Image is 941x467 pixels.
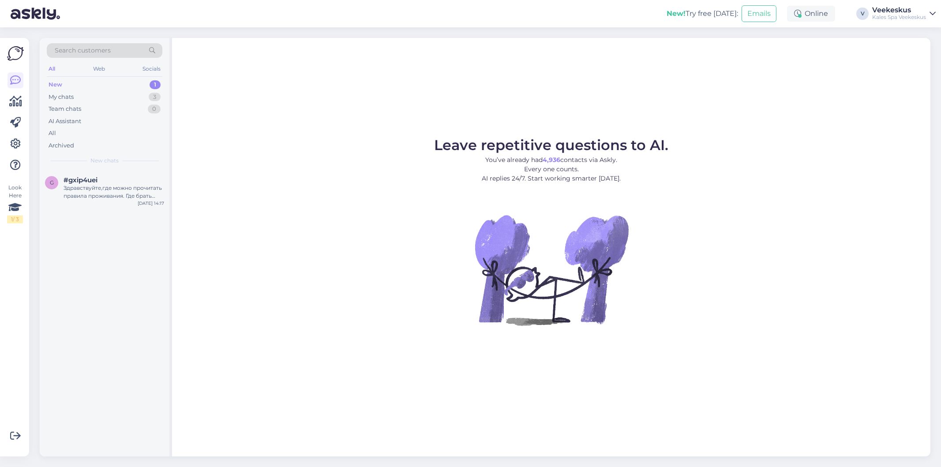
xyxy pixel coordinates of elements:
button: Emails [742,5,776,22]
div: 3 [149,93,161,102]
div: Archived [49,141,74,150]
div: Try free [DATE]: [667,8,738,19]
div: AI Assistant [49,117,81,126]
div: 0 [148,105,161,113]
div: Online [787,6,835,22]
div: 1 / 3 [7,215,23,223]
div: [DATE] 14:17 [138,200,164,207]
b: 4,936 [543,156,560,164]
div: Veekeskus [872,7,926,14]
img: Askly Logo [7,45,24,62]
div: New [49,80,62,89]
div: Socials [141,63,162,75]
p: You’ve already had contacts via Askly. Every one counts. AI replies 24/7. Start working smarter [... [434,155,668,183]
div: 1 [150,80,161,89]
span: New chats [90,157,119,165]
div: Look Here [7,184,23,223]
span: Leave repetitive questions to AI. [434,136,668,154]
div: All [47,63,57,75]
span: Search customers [55,46,111,55]
span: g [50,179,54,186]
img: No Chat active [472,190,631,349]
div: All [49,129,56,138]
div: Team chats [49,105,81,113]
div: Web [91,63,107,75]
a: VeekeskusKales Spa Veekeskus [872,7,936,21]
span: #gxip4uei [64,176,97,184]
div: My chats [49,93,74,102]
div: V [856,8,869,20]
div: Здравствуйте,где можно прочитать правила проживания. Где брать полотенца для бассейна и со скольк... [64,184,164,200]
b: New! [667,9,686,18]
div: Kales Spa Veekeskus [872,14,926,21]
